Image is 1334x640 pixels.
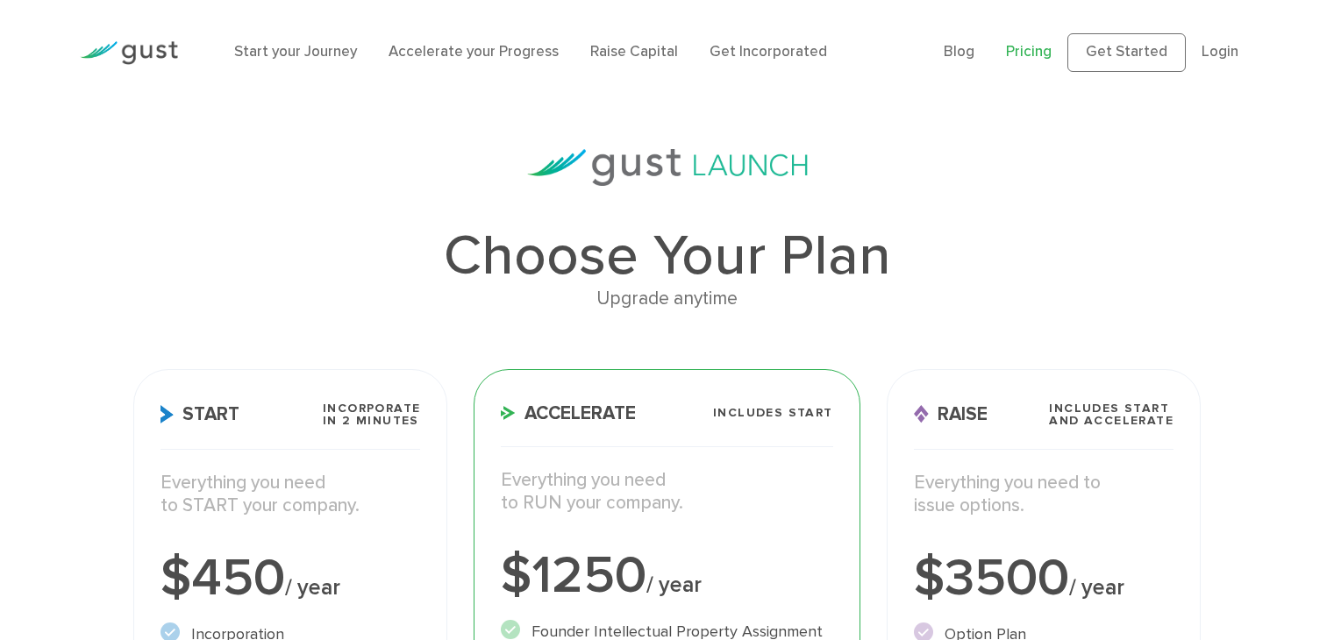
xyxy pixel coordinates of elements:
[1049,402,1173,427] span: Includes START and ACCELERATE
[713,407,833,419] span: Includes START
[323,402,420,427] span: Incorporate in 2 Minutes
[80,41,178,65] img: Gust Logo
[914,472,1174,518] p: Everything you need to issue options.
[501,406,516,420] img: Accelerate Icon
[161,552,421,605] div: $450
[1069,574,1124,601] span: / year
[944,43,974,60] a: Blog
[501,550,832,602] div: $1250
[646,572,702,598] span: / year
[133,228,1201,284] h1: Choose Your Plan
[590,43,678,60] a: Raise Capital
[501,469,832,516] p: Everything you need to RUN your company.
[501,404,636,423] span: Accelerate
[914,405,929,423] img: Raise Icon
[161,405,239,423] span: Start
[285,574,340,601] span: / year
[389,43,559,60] a: Accelerate your Progress
[527,149,808,186] img: gust-launch-logos.svg
[1202,43,1238,60] a: Login
[234,43,357,60] a: Start your Journey
[133,284,1201,314] div: Upgrade anytime
[1006,43,1052,60] a: Pricing
[914,552,1174,605] div: $3500
[161,405,174,423] img: Start Icon X2
[710,43,827,60] a: Get Incorporated
[914,405,988,423] span: Raise
[161,472,421,518] p: Everything you need to START your company.
[1067,33,1186,72] a: Get Started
